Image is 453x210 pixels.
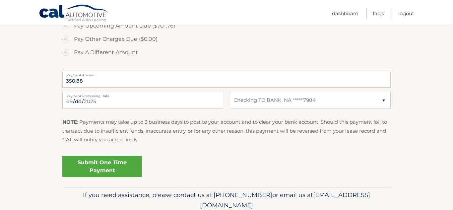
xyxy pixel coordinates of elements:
[62,71,391,76] label: Payment Amount
[373,8,384,19] a: FAQ's
[62,71,391,88] input: Payment Amount
[398,8,414,19] a: Logout
[62,19,391,33] label: Pay Upcoming Amount Due ($701.76)
[62,92,223,97] label: Payment Processing Date
[39,4,108,24] a: Cal Automotive
[62,33,391,46] label: Pay Other Charges Due ($0.00)
[214,191,272,199] span: [PHONE_NUMBER]
[62,92,223,108] input: Payment Date
[332,8,358,19] a: Dashboard
[62,119,77,125] strong: NOTE
[62,156,142,177] a: Submit One Time Payment
[62,118,391,144] p: : Payments may take up to 3 business days to post to your account and to clear your bank account....
[62,46,391,59] label: Pay A Different Amount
